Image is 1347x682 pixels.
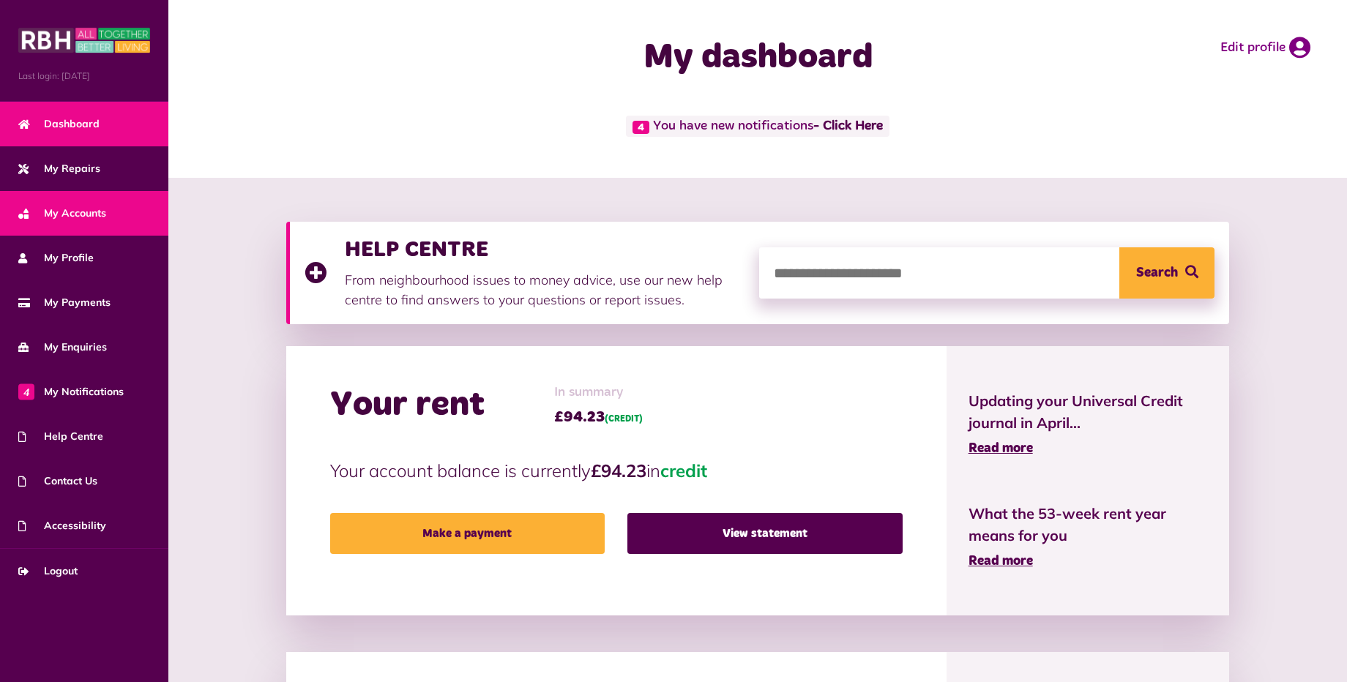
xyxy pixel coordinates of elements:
a: View statement [627,513,902,554]
p: From neighbourhood issues to money advice, use our new help centre to find answers to your questi... [345,270,745,310]
span: Contact Us [18,473,97,489]
button: Search [1119,247,1214,299]
span: £94.23 [554,406,643,428]
span: My Notifications [18,384,124,400]
span: 4 [18,383,34,400]
h2: Your rent [330,384,485,427]
span: My Accounts [18,206,106,221]
span: In summary [554,383,643,402]
span: 4 [633,121,649,134]
span: Read more [969,442,1033,455]
span: Dashboard [18,116,100,132]
span: My Enquiries [18,340,107,355]
a: Updating your Universal Credit journal in April... Read more [969,390,1207,459]
span: Search [1136,247,1178,299]
a: Make a payment [330,513,605,554]
a: - Click Here [813,120,883,133]
span: My Payments [18,295,111,310]
h3: HELP CENTRE [345,236,745,263]
span: My Repairs [18,161,100,176]
span: Logout [18,563,78,579]
h1: My dashboard [478,37,1038,79]
p: Your account balance is currently in [330,457,903,484]
a: What the 53-week rent year means for you Read more [969,503,1207,572]
span: Help Centre [18,429,103,444]
a: Edit profile [1220,37,1310,59]
span: Read more [969,555,1033,568]
span: (CREDIT) [605,415,643,424]
span: My Profile [18,250,94,266]
strong: £94.23 [591,460,646,481]
span: credit [660,460,707,481]
span: Last login: [DATE] [18,70,150,83]
span: Accessibility [18,518,106,533]
span: Updating your Universal Credit journal in April... [969,390,1207,434]
span: You have new notifications [626,116,889,137]
span: What the 53-week rent year means for you [969,503,1207,547]
img: MyRBH [18,26,150,55]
